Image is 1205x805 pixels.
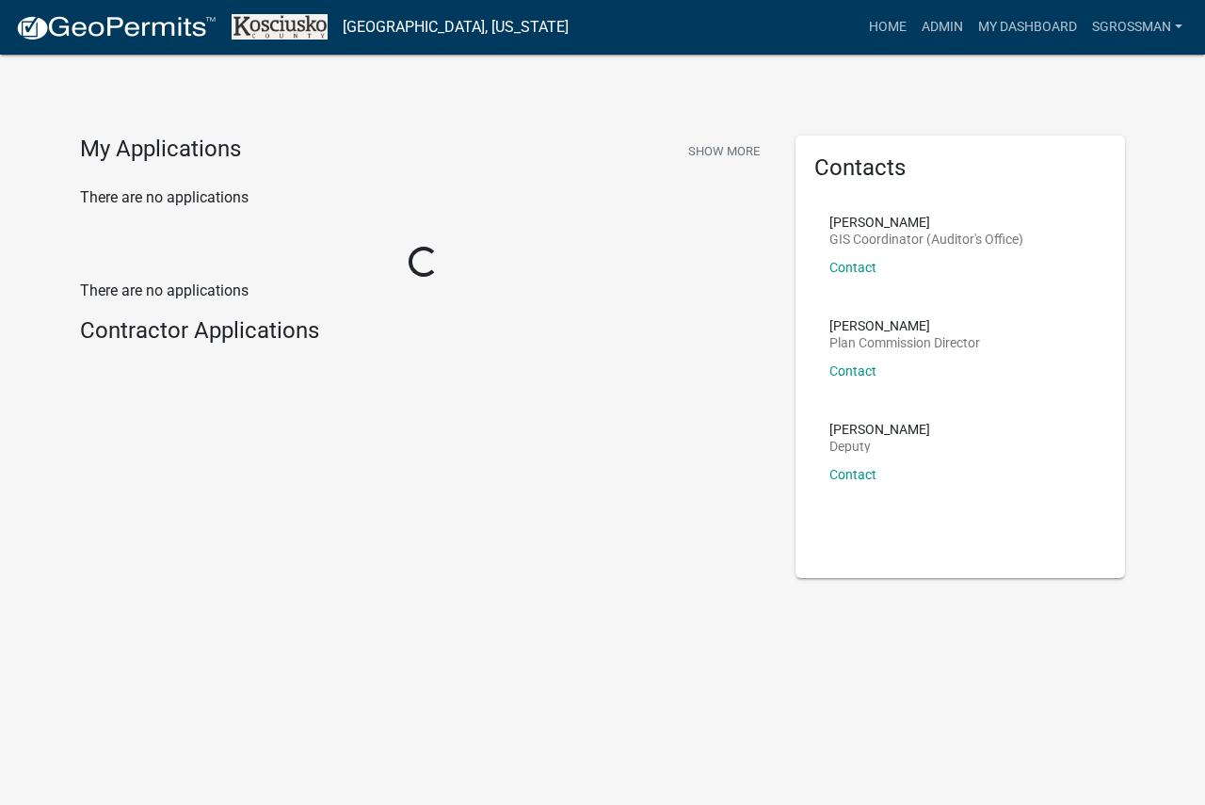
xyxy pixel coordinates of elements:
[861,9,914,45] a: Home
[829,260,876,275] a: Contact
[80,317,767,352] wm-workflow-list-section: Contractor Applications
[814,154,1106,182] h5: Contacts
[80,280,767,302] p: There are no applications
[80,136,241,164] h4: My Applications
[829,440,930,453] p: Deputy
[829,467,876,482] a: Contact
[681,136,767,167] button: Show More
[80,186,767,209] p: There are no applications
[829,233,1023,246] p: GIS Coordinator (Auditor's Office)
[80,317,767,345] h4: Contractor Applications
[343,11,569,43] a: [GEOGRAPHIC_DATA], [US_STATE]
[829,319,980,332] p: [PERSON_NAME]
[829,336,980,349] p: Plan Commission Director
[232,14,328,40] img: Kosciusko County, Indiana
[829,216,1023,229] p: [PERSON_NAME]
[914,9,971,45] a: Admin
[1084,9,1190,45] a: sgrossman
[829,423,930,436] p: [PERSON_NAME]
[971,9,1084,45] a: My Dashboard
[829,363,876,378] a: Contact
